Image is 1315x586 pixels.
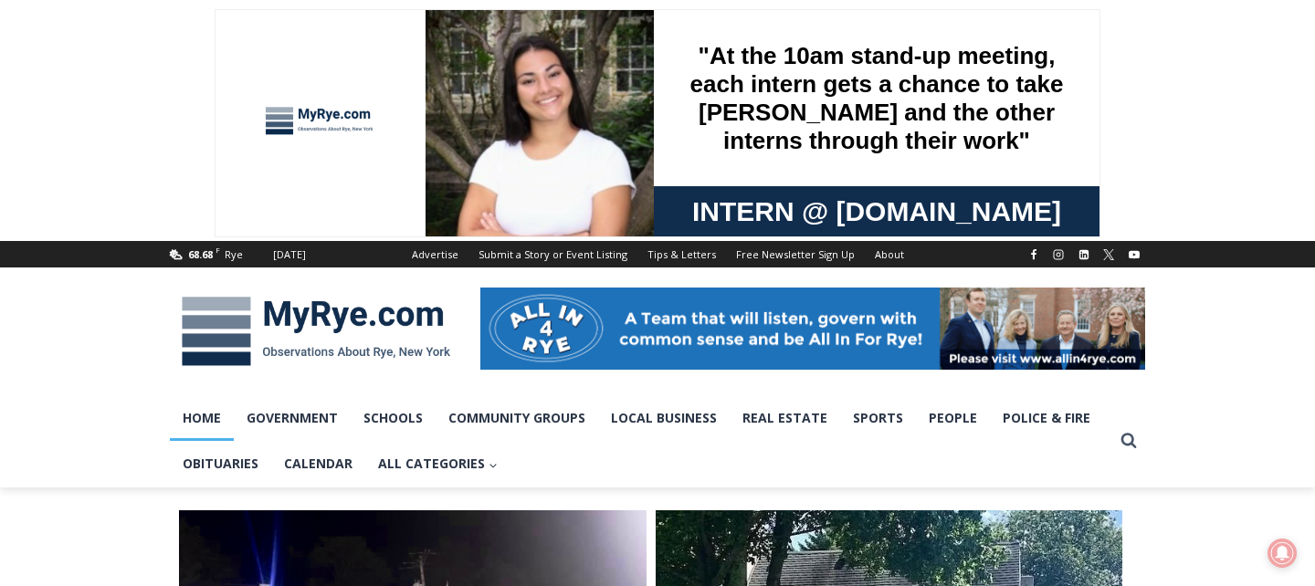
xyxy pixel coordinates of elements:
[271,441,365,487] a: Calendar
[5,188,179,257] span: Open Tues. - Sun. [PHONE_NUMBER]
[170,441,271,487] a: Obituaries
[990,395,1103,441] a: Police & Fire
[1123,244,1145,266] a: YouTube
[840,395,916,441] a: Sports
[402,241,468,267] a: Advertise
[478,182,847,223] span: Intern @ [DOMAIN_NAME]
[461,1,863,177] div: "At the 10am stand-up meeting, each intern gets a chance to take [PERSON_NAME] and the other inte...
[1023,244,1045,266] a: Facebook
[1,183,184,227] a: Open Tues. - Sun. [PHONE_NUMBER]
[216,245,220,255] span: F
[439,177,885,227] a: Intern @ [DOMAIN_NAME]
[351,395,436,441] a: Schools
[273,246,306,263] div: [DATE]
[170,284,462,379] img: MyRye.com
[1112,424,1145,457] button: View Search Form
[598,395,730,441] a: Local Business
[730,395,840,441] a: Real Estate
[234,395,351,441] a: Government
[480,288,1145,370] img: All in for Rye
[1073,244,1095,266] a: Linkedin
[170,395,1112,487] nav: Primary Navigation
[865,241,914,267] a: About
[436,395,598,441] a: Community Groups
[365,441,510,487] button: Child menu of All Categories
[170,395,234,441] a: Home
[468,241,637,267] a: Submit a Story or Event Listing
[402,241,914,267] nav: Secondary Navigation
[1098,244,1120,266] a: X
[188,247,213,261] span: 68.68
[225,246,243,263] div: Rye
[726,241,865,267] a: Free Newsletter Sign Up
[637,241,726,267] a: Tips & Letters
[188,114,268,218] div: "...watching a master [PERSON_NAME] chef prepare an omakase meal is fascinating dinner theater an...
[916,395,990,441] a: People
[1047,244,1069,266] a: Instagram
